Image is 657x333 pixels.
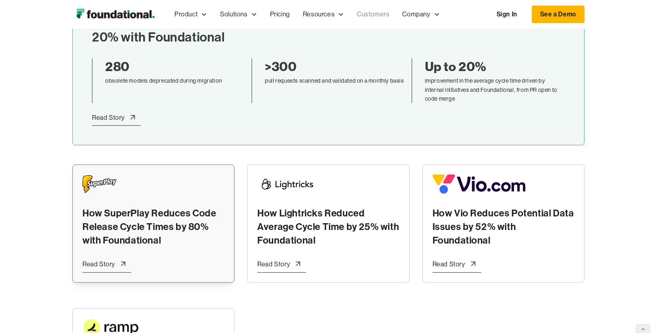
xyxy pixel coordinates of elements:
[423,165,585,283] a: How Vio Reduces Potential Data Issues by 52% with FoundationalRead Story
[396,1,447,28] div: Company
[72,6,158,22] img: Foundational Logo
[433,259,465,270] div: Read Story
[105,76,245,85] div: obsolete models deprecated during migration
[257,206,399,247] h2: How Lightricks Reduced Average Cycle Time by 25% with Foundational
[82,259,115,270] div: Read Story
[264,1,296,28] a: Pricing
[257,259,290,270] div: Read Story
[265,58,405,75] div: >300
[92,113,125,123] div: Read Story
[532,6,585,23] a: See a Demo
[489,6,525,23] a: Sign In
[82,206,224,247] h2: How SuperPlay Reduces Code Release Cycle Times by 80% with Foundational
[168,1,214,28] div: Product
[425,58,565,75] div: Up to 20%
[617,295,657,333] iframe: Chat Widget
[72,165,234,283] a: How SuperPlay Reduces Code Release Cycle Times by 80% with FoundationalRead Story
[174,9,198,20] div: Product
[351,1,396,28] a: Customers
[72,6,158,22] a: home
[303,9,335,20] div: Resources
[247,165,409,283] a: How Lightricks Reduced Average Cycle Time by 25% with FoundationalRead Story
[105,58,245,75] div: 280
[425,76,565,103] div: improvement in the average cycle time driven by internal initiatives and Foundational, from PR op...
[220,9,247,20] div: Solutions
[296,1,351,28] div: Resources
[403,9,431,20] div: Company
[214,1,263,28] div: Solutions
[265,76,405,85] div: pull requests scanned and validated on a monthly basis
[433,206,575,247] h2: How Vio Reduces Potential Data Issues by 52% with Foundational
